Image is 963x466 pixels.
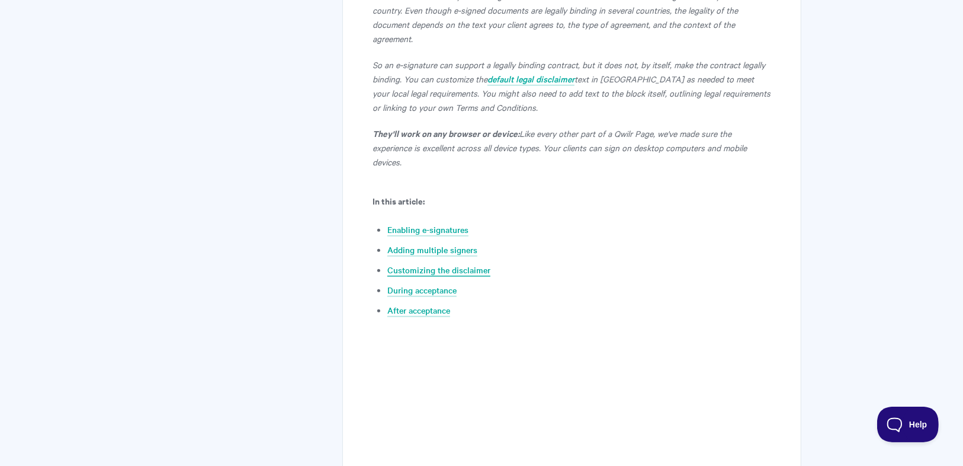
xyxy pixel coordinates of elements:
a: Customizing the disclaimer [387,264,490,277]
strong: They'll work on any browser or device: [373,127,519,139]
a: During acceptance [387,284,457,297]
a: Adding multiple signers [387,244,477,257]
b: In this article: [373,194,425,207]
em: default legal disclaimer [487,73,574,85]
em: text in [GEOGRAPHIC_DATA] as needed to meet your local legal requirements. You might also need to... [373,73,771,113]
em: Like every other part of a Qwilr Page, we've made sure the experience is excellent across all dev... [373,127,747,168]
a: Enabling e-signatures [387,224,468,237]
a: After acceptance [387,304,450,317]
em: So an e-signature can support a legally binding contract, but it does not, by itself, make the co... [373,59,765,85]
a: default legal disclaimer [487,73,574,86]
iframe: Toggle Customer Support [877,407,939,442]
